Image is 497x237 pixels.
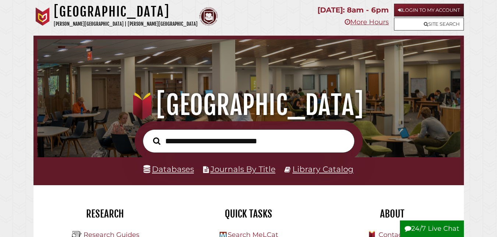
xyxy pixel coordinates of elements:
i: Search [153,137,160,145]
a: Journals By Title [210,164,276,174]
a: Library Catalog [292,164,354,174]
p: [DATE]: 8am - 6pm [317,4,389,17]
h1: [GEOGRAPHIC_DATA] [45,89,453,121]
h1: [GEOGRAPHIC_DATA] [54,4,198,20]
a: More Hours [345,18,389,26]
a: Site Search [394,18,464,30]
a: Login to My Account [394,4,464,17]
p: [PERSON_NAME][GEOGRAPHIC_DATA] | [PERSON_NAME][GEOGRAPHIC_DATA] [54,20,198,28]
h2: Research [39,208,171,220]
button: Search [149,135,164,147]
h2: About [326,208,458,220]
a: Databases [143,164,194,174]
h2: Quick Tasks [182,208,315,220]
img: Calvin University [33,7,52,26]
img: Calvin Theological Seminary [199,7,218,26]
